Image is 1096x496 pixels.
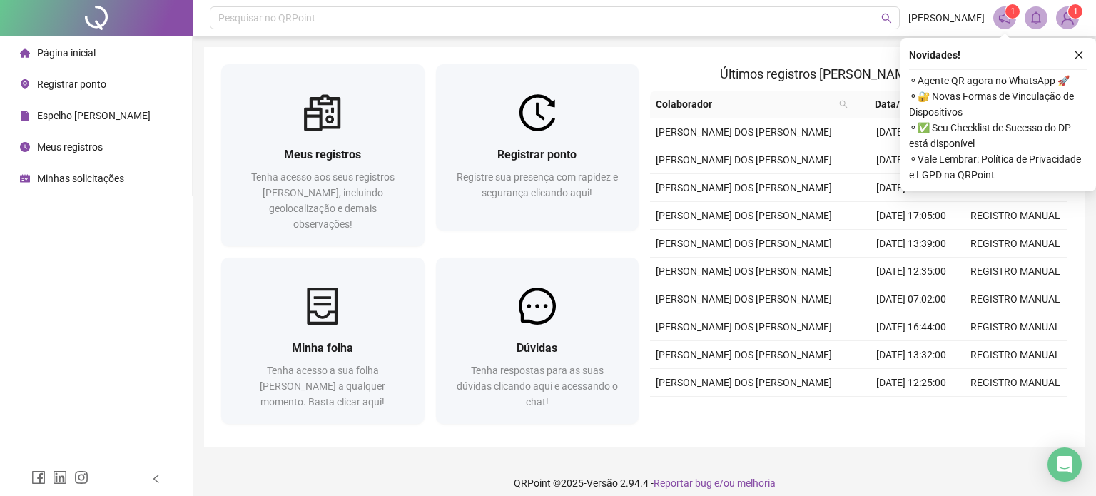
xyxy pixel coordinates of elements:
td: [DATE] 17:34:00 [859,118,963,146]
span: [PERSON_NAME] DOS [PERSON_NAME] [656,293,832,305]
span: bell [1030,11,1042,24]
td: [DATE] 08:03:00 [859,397,963,425]
td: REGISTRO MANUAL [963,313,1067,341]
span: [PERSON_NAME] DOS [PERSON_NAME] [656,182,832,193]
span: Dúvidas [517,341,557,355]
span: [PERSON_NAME] DOS [PERSON_NAME] [656,349,832,360]
img: 83985 [1057,7,1078,29]
td: [DATE] 12:35:00 [859,258,963,285]
span: ⚬ Vale Lembrar: Política de Privacidade e LGPD na QRPoint [909,151,1087,183]
span: Tenha acesso a sua folha [PERSON_NAME] a qualquer momento. Basta clicar aqui! [260,365,385,408]
span: Minhas solicitações [37,173,124,184]
span: left [151,474,161,484]
span: Tenha acesso aos seus registros [PERSON_NAME], incluindo geolocalização e demais observações! [251,171,395,230]
a: Minha folhaTenha acesso a sua folha [PERSON_NAME] a qualquer momento. Basta clicar aqui! [221,258,425,424]
span: Data/Hora [859,96,938,112]
span: linkedin [53,470,67,485]
span: [PERSON_NAME] DOS [PERSON_NAME] [656,126,832,138]
span: [PERSON_NAME] [908,10,985,26]
td: [DATE] 13:32:00 [859,341,963,369]
span: [PERSON_NAME] DOS [PERSON_NAME] [656,265,832,277]
span: search [836,93,851,115]
span: Registrar ponto [497,148,577,161]
span: file [20,111,30,121]
span: ⚬ ✅ Seu Checklist de Sucesso do DP está disponível [909,120,1087,151]
td: [DATE] 13:39:00 [859,230,963,258]
td: REGISTRO MANUAL [963,397,1067,425]
span: Reportar bug e/ou melhoria [654,477,776,489]
a: Registrar pontoRegistre sua presença com rapidez e segurança clicando aqui! [436,64,639,231]
span: instagram [74,470,88,485]
span: Página inicial [37,47,96,59]
span: search [881,13,892,24]
td: [DATE] 17:05:00 [859,202,963,230]
span: home [20,48,30,58]
td: [DATE] 16:44:00 [859,313,963,341]
td: REGISTRO MANUAL [963,285,1067,313]
td: [DATE] 07:55:00 [859,146,963,174]
sup: Atualize o seu contato no menu Meus Dados [1068,4,1082,19]
td: REGISTRO MANUAL [963,258,1067,285]
th: Data/Hora [853,91,955,118]
span: ⚬ Agente QR agora no WhatsApp 🚀 [909,73,1087,88]
span: Espelho [PERSON_NAME] [37,110,151,121]
span: [PERSON_NAME] DOS [PERSON_NAME] [656,154,832,166]
span: [PERSON_NAME] DOS [PERSON_NAME] [656,377,832,388]
span: Colaborador [656,96,833,112]
td: [DATE] 07:55:00 [859,174,963,202]
span: 1 [1073,6,1078,16]
a: DúvidasTenha respostas para as suas dúvidas clicando aqui e acessando o chat! [436,258,639,424]
span: Meus registros [37,141,103,153]
span: 1 [1010,6,1015,16]
td: REGISTRO MANUAL [963,202,1067,230]
span: ⚬ 🔐 Novas Formas de Vinculação de Dispositivos [909,88,1087,120]
span: clock-circle [20,142,30,152]
span: Versão [587,477,618,489]
a: Meus registrosTenha acesso aos seus registros [PERSON_NAME], incluindo geolocalização e demais ob... [221,64,425,246]
span: environment [20,79,30,89]
span: facebook [31,470,46,485]
span: Meus registros [284,148,361,161]
span: Minha folha [292,341,353,355]
span: search [839,100,848,108]
sup: 1 [1005,4,1020,19]
td: REGISTRO MANUAL [963,230,1067,258]
span: schedule [20,173,30,183]
td: [DATE] 12:25:00 [859,369,963,397]
span: Registrar ponto [37,79,106,90]
td: REGISTRO MANUAL [963,341,1067,369]
span: [PERSON_NAME] DOS [PERSON_NAME] [656,210,832,221]
span: Tenha respostas para as suas dúvidas clicando aqui e acessando o chat! [457,365,618,408]
span: Últimos registros [PERSON_NAME] sincronizados [720,66,998,81]
span: Registre sua presença com rapidez e segurança clicando aqui! [457,171,618,198]
span: close [1074,50,1084,60]
span: [PERSON_NAME] DOS [PERSON_NAME] [656,238,832,249]
span: notification [998,11,1011,24]
td: [DATE] 07:02:00 [859,285,963,313]
span: Novidades ! [909,47,960,63]
div: Open Intercom Messenger [1047,447,1082,482]
span: [PERSON_NAME] DOS [PERSON_NAME] [656,321,832,333]
td: REGISTRO MANUAL [963,369,1067,397]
